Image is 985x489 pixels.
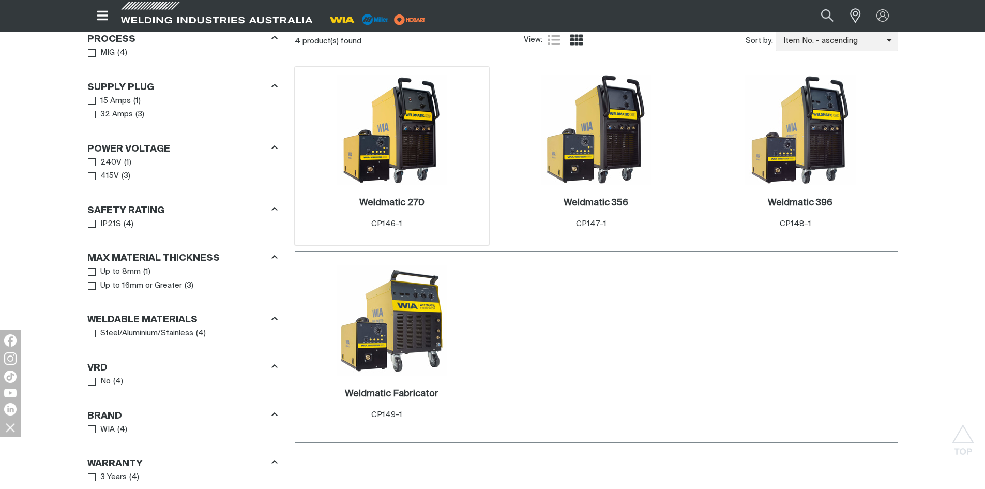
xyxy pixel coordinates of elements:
[133,95,141,107] span: ( 1 )
[87,360,278,374] div: VRD
[100,266,141,278] span: Up to 8mm
[337,265,447,376] img: Weldmatic Fabricator
[117,424,127,436] span: ( 4 )
[88,423,277,437] ul: Brand
[541,75,651,185] img: Weldmatic 356
[88,470,127,484] a: 3 Years
[88,327,194,340] a: Steel/Aluminium/Stainless
[100,95,131,107] span: 15 Amps
[2,419,19,436] img: hide socials
[87,313,278,327] div: Weldable Materials
[951,424,975,448] button: Scroll to top
[88,265,277,292] ul: Max Material Thickness
[87,408,278,422] div: Brand
[87,82,154,94] h3: Supply Plug
[100,47,115,59] span: MIG
[87,203,278,217] div: Safety Rating
[87,80,278,94] div: Supply Plug
[524,34,542,46] span: View:
[88,156,277,183] ul: Power Voltage
[100,328,193,339] span: Steel/Aluminium/Stainless
[88,156,122,170] a: 240V
[87,458,143,470] h3: Warranty
[564,197,628,209] a: Weldmatic 356
[345,388,438,400] a: Weldmatic Fabricator
[4,334,17,347] img: Facebook
[796,4,844,27] input: Product name or item number...
[143,266,150,278] span: ( 1 )
[88,423,115,437] a: WIA
[88,375,111,389] a: No
[87,28,278,485] aside: Filters
[135,109,144,121] span: ( 3 )
[100,471,127,483] span: 3 Years
[768,198,832,208] h2: Weldmatic 396
[88,169,119,183] a: 415V
[88,94,277,122] ul: Supply Plug
[87,410,122,422] h3: Brand
[359,197,425,209] a: Weldmatic 270
[129,471,139,483] span: ( 4 )
[768,197,832,209] a: Weldmatic 396
[87,456,278,470] div: Warranty
[87,251,278,265] div: Max Material Thickness
[88,279,183,293] a: Up to 16mm or Greater
[88,217,122,231] a: IP21S
[88,375,277,389] ul: VRD
[4,403,17,416] img: LinkedIn
[371,411,402,419] span: CP149-1
[100,109,133,121] span: 32 Amps
[745,75,856,185] img: Weldmatic 396
[337,75,447,185] img: Weldmatic 270
[345,389,438,398] h2: Weldmatic Fabricator
[117,47,127,59] span: ( 4 )
[100,170,119,182] span: 415V
[776,35,887,47] span: Item No. - ascending
[87,253,220,264] h3: Max Material Thickness
[100,218,121,230] span: IP21S
[88,327,277,340] ul: Weldable Materials
[88,46,277,60] ul: Process
[87,314,198,326] h3: Weldable Materials
[87,362,108,374] h3: VRD
[548,34,560,46] a: List view
[88,46,115,60] a: MIG
[87,205,164,217] h3: Safety Rating
[87,34,135,46] h3: Process
[4,371,17,383] img: TikTok
[87,32,278,46] div: Process
[122,170,130,182] span: ( 3 )
[746,35,773,47] span: Sort by:
[196,328,206,339] span: ( 4 )
[88,108,133,122] a: 32 Amps
[391,12,429,27] img: miller
[371,220,402,228] span: CP146-1
[113,376,123,388] span: ( 4 )
[124,157,131,169] span: ( 1 )
[185,280,193,292] span: ( 3 )
[100,157,122,169] span: 240V
[100,376,111,388] span: No
[88,470,277,484] ul: Warranty
[564,198,628,208] h2: Weldmatic 356
[4,352,17,365] img: Instagram
[810,4,845,27] button: Search products
[4,389,17,397] img: YouTube
[88,217,277,231] ul: Safety Rating
[780,220,811,228] span: CP148-1
[391,16,429,23] a: miller
[302,37,361,45] span: product(s) found
[88,265,141,279] a: Up to 8mm
[88,94,131,108] a: 15 Amps
[295,36,524,47] div: 4
[295,28,898,54] section: Product list controls
[87,141,278,155] div: Power Voltage
[87,143,170,155] h3: Power Voltage
[124,218,133,230] span: ( 4 )
[359,198,425,208] h2: Weldmatic 270
[100,280,182,292] span: Up to 16mm or Greater
[576,220,607,228] span: CP147-1
[100,424,115,436] span: WIA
